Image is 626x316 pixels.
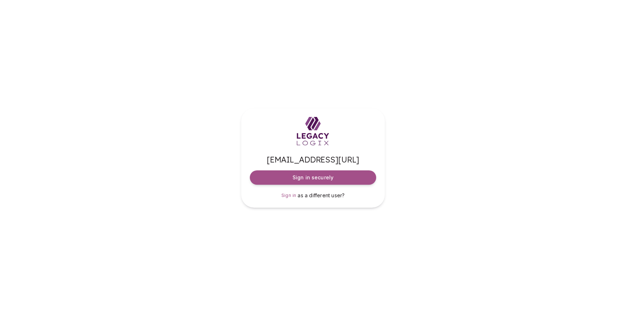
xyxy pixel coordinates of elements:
span: as a different user? [298,192,345,198]
button: Sign in securely [250,170,376,185]
span: [EMAIL_ADDRESS][URL] [250,155,376,165]
span: Sign in [281,193,296,198]
span: Sign in securely [293,174,333,181]
a: Sign in [281,192,296,199]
